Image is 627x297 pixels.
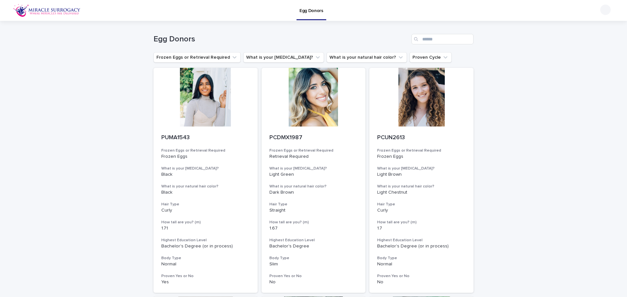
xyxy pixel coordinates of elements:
h3: What is your natural hair color? [377,184,466,189]
h3: Body Type [377,256,466,261]
h3: Frozen Eggs or Retrieval Required [377,148,466,153]
p: Normal [161,261,250,267]
h3: Hair Type [161,202,250,207]
p: Slim [269,261,358,267]
p: Curly [161,208,250,213]
h1: Egg Donors [153,35,409,44]
p: Curly [377,208,466,213]
h3: Highest Education Level [269,238,358,243]
h3: Proven Yes or No [269,274,358,279]
button: What is your natural hair color? [327,52,407,63]
p: Light Chestnut [377,190,466,195]
h3: What is your [MEDICAL_DATA]? [377,166,466,171]
h3: What is your [MEDICAL_DATA]? [269,166,358,171]
p: PCUN2613 [377,134,466,141]
p: 1.67 [269,226,358,231]
h3: Frozen Eggs or Retrieval Required [161,148,250,153]
p: Retrieval Required [269,154,358,159]
p: Light Green [269,172,358,177]
p: Bachelor's Degree (or in process) [377,244,466,249]
h3: What is your natural hair color? [269,184,358,189]
p: Yes [161,279,250,285]
h3: Proven Yes or No [377,274,466,279]
p: Light Brown [377,172,466,177]
button: Proven Cycle [410,52,452,63]
h3: Proven Yes or No [161,274,250,279]
p: 1.71 [161,226,250,231]
a: PUMA1543Frozen Eggs or Retrieval RequiredFrozen EggsWhat is your [MEDICAL_DATA]?BlackWhat is your... [153,68,258,293]
p: PUMA1543 [161,134,250,141]
h3: How tall are you? (m) [377,220,466,225]
h3: What is your [MEDICAL_DATA]? [161,166,250,171]
p: Bachelor's Degree (or in process) [161,244,250,249]
h3: Highest Education Level [161,238,250,243]
h3: Hair Type [377,202,466,207]
p: Dark Brown [269,190,358,195]
p: 1.7 [377,226,466,231]
input: Search [411,34,474,44]
a: PCDMX1987Frozen Eggs or Retrieval RequiredRetrieval RequiredWhat is your [MEDICAL_DATA]?Light Gre... [262,68,366,293]
h3: How tall are you? (m) [161,220,250,225]
p: No [269,279,358,285]
h3: Body Type [269,256,358,261]
a: PCUN2613Frozen Eggs or Retrieval RequiredFrozen EggsWhat is your [MEDICAL_DATA]?Light BrownWhat i... [369,68,474,293]
h3: Hair Type [269,202,358,207]
p: Frozen Eggs [161,154,250,159]
h3: Body Type [161,256,250,261]
p: Black [161,172,250,177]
p: Straight [269,208,358,213]
p: No [377,279,466,285]
p: Frozen Eggs [377,154,466,159]
h3: Highest Education Level [377,238,466,243]
button: Frozen Eggs or Retrieval Required [153,52,241,63]
h3: How tall are you? (m) [269,220,358,225]
p: Bachelor's Degree [269,244,358,249]
p: Normal [377,261,466,267]
p: Black [161,190,250,195]
button: What is your eye color? [243,52,324,63]
img: OiFFDOGZQuirLhrlO1ag [13,4,81,17]
h3: What is your natural hair color? [161,184,250,189]
h3: Frozen Eggs or Retrieval Required [269,148,358,153]
p: PCDMX1987 [269,134,358,141]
